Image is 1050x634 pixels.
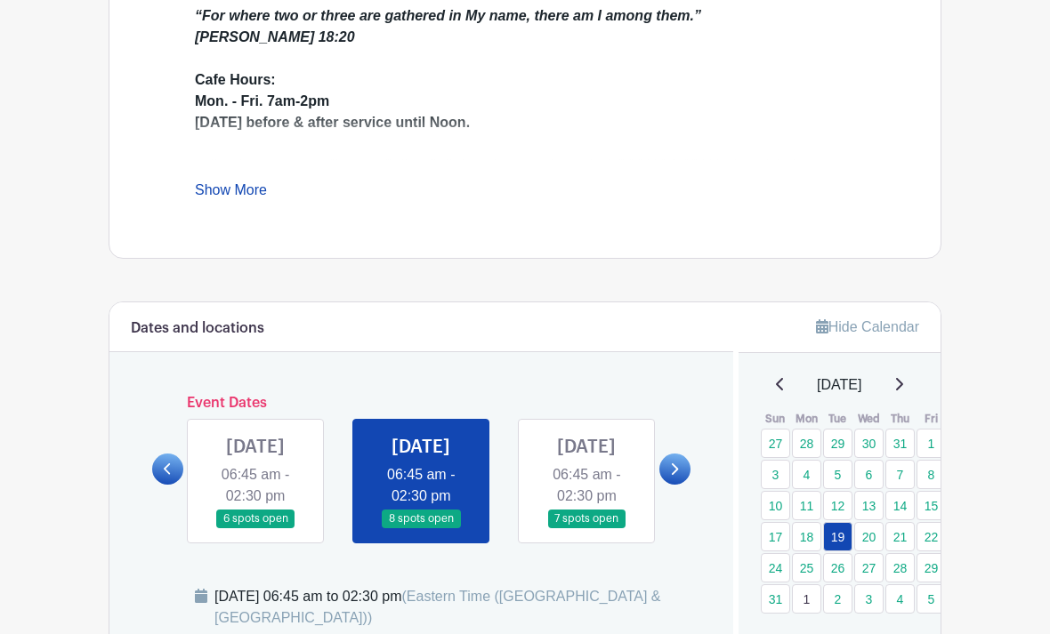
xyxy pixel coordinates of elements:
span: [DATE] [817,374,861,396]
a: Hide Calendar [816,319,919,334]
a: 21 [885,522,915,551]
a: 30 [854,429,884,458]
a: 17 [761,522,790,551]
a: 1 [792,584,821,614]
a: 12 [823,491,852,520]
a: 31 [885,429,915,458]
a: 28 [885,553,915,582]
a: 22 [917,522,946,551]
th: Thu [884,410,916,428]
a: 1 [917,429,946,458]
a: 31 [761,584,790,614]
th: Sun [760,410,791,428]
h6: Dates and locations [131,320,264,337]
em: “For where two or three are gathered in My name, there am I among them.” [PERSON_NAME] 18:20 [195,8,701,44]
a: 15 [917,491,946,520]
a: 8 [917,460,946,489]
a: 11 [792,491,821,520]
strong: Cafe Hours: Mon. - Fri. 7am-2pm [DATE] before & after service until Noon. [195,72,470,130]
a: 25 [792,553,821,582]
h6: Event Dates [183,395,659,412]
a: 3 [854,584,884,614]
a: Show More [195,182,267,205]
li: Sundays we serve Brewed Coffee ONLY (and selected pastries) 7:30AM-9:30AM, closed during service,... [209,155,855,197]
a: 19 [823,522,852,551]
a: 4 [792,460,821,489]
a: 4 [885,584,915,614]
a: 2 [823,584,852,614]
span: (Eastern Time ([GEOGRAPHIC_DATA] & [GEOGRAPHIC_DATA])) [214,589,661,625]
th: Fri [916,410,947,428]
a: 5 [917,584,946,614]
a: 6 [854,460,884,489]
th: Mon [791,410,822,428]
a: 5 [823,460,852,489]
th: Tue [822,410,853,428]
a: 3 [761,460,790,489]
a: 18 [792,522,821,551]
a: 13 [854,491,884,520]
a: 24 [761,553,790,582]
a: 29 [823,429,852,458]
th: Wed [853,410,884,428]
a: 28 [792,429,821,458]
a: 29 [917,553,946,582]
a: 14 [885,491,915,520]
a: 7 [885,460,915,489]
a: 10 [761,491,790,520]
a: 26 [823,553,852,582]
a: 27 [761,429,790,458]
a: 27 [854,553,884,582]
div: [DATE] 06:45 am to 02:30 pm [214,586,712,629]
a: 20 [854,522,884,551]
